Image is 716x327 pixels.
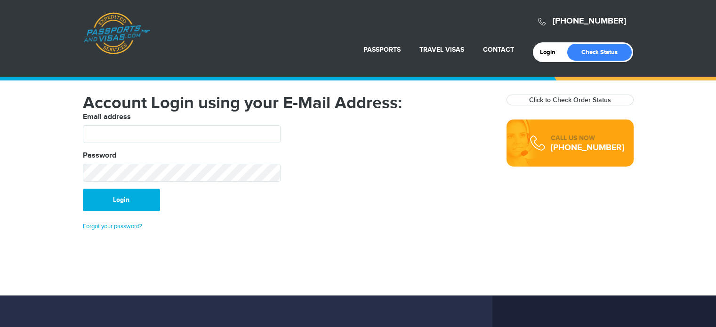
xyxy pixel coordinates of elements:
[483,46,514,54] a: Contact
[540,48,562,56] a: Login
[419,46,464,54] a: Travel Visas
[551,143,624,152] div: [PHONE_NUMBER]
[363,46,401,54] a: Passports
[83,95,492,112] h1: Account Login using your E-Mail Address:
[83,12,150,55] a: Passports & [DOMAIN_NAME]
[553,16,626,26] a: [PHONE_NUMBER]
[83,189,160,211] button: Login
[83,150,116,161] label: Password
[83,223,142,230] a: Forgot your password?
[551,134,624,143] div: CALL US NOW
[83,112,131,123] label: Email address
[567,44,632,61] a: Check Status
[529,96,611,104] a: Click to Check Order Status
